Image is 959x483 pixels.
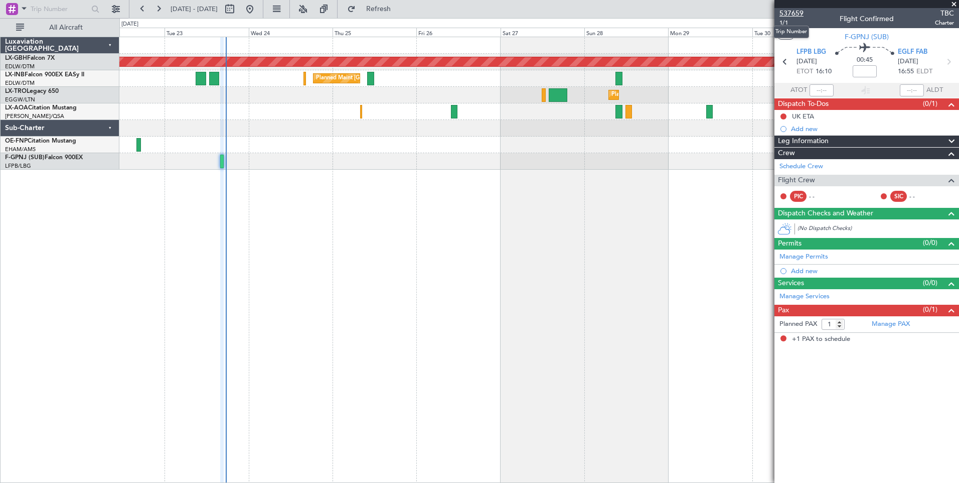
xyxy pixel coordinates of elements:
[791,267,954,275] div: Add new
[816,67,832,77] span: 16:10
[5,72,25,78] span: LX-INB
[791,125,954,133] div: Add new
[5,146,36,153] a: EHAM/AMS
[668,28,752,37] div: Mon 29
[5,88,59,94] a: LX-TROLegacy 650
[778,208,873,219] span: Dispatch Checks and Weather
[5,155,83,161] a: F-GPNJ (SUB)Falcon 900EX
[333,28,416,37] div: Thu 25
[121,20,138,29] div: [DATE]
[5,55,55,61] a: LX-GBHFalcon 7X
[845,32,889,42] span: F-GPNJ (SUB)
[11,20,109,36] button: All Aircraft
[5,72,84,78] a: LX-INBFalcon 900EX EASy II
[358,6,400,13] span: Refresh
[26,24,106,31] span: All Aircraft
[5,155,45,161] span: F-GPNJ (SUB)
[779,319,817,329] label: Planned PAX
[779,162,823,172] a: Schedule Crew
[792,112,814,120] div: UK ETA
[501,28,584,37] div: Sat 27
[898,47,927,57] span: EGLF FAB
[810,84,834,96] input: --:--
[249,28,333,37] div: Wed 24
[416,28,500,37] div: Fri 26
[923,304,937,315] span: (0/1)
[778,238,802,250] span: Permits
[796,47,826,57] span: LFPB LBG
[872,319,910,329] a: Manage PAX
[890,191,907,202] div: SIC
[779,252,828,262] a: Manage Permits
[790,85,807,95] span: ATOT
[611,87,769,102] div: Planned Maint [GEOGRAPHIC_DATA] ([GEOGRAPHIC_DATA])
[5,162,31,170] a: LFPB/LBG
[5,138,28,144] span: OE-FNP
[5,55,27,61] span: LX-GBH
[778,136,829,147] span: Leg Information
[165,28,248,37] div: Tue 23
[81,28,165,37] div: Mon 22
[923,98,937,109] span: (0/1)
[778,278,804,289] span: Services
[5,105,77,111] a: LX-AOACitation Mustang
[778,305,789,316] span: Pax
[5,138,76,144] a: OE-FNPCitation Mustang
[778,175,815,186] span: Flight Crew
[898,57,918,67] span: [DATE]
[779,292,830,302] a: Manage Services
[796,67,813,77] span: ETOT
[809,192,832,201] div: - -
[923,237,937,248] span: (0/0)
[926,85,943,95] span: ALDT
[796,57,817,67] span: [DATE]
[5,105,28,111] span: LX-AOA
[857,55,873,65] span: 00:45
[171,5,218,14] span: [DATE] - [DATE]
[5,88,27,94] span: LX-TRO
[5,96,35,103] a: EGGW/LTN
[898,67,914,77] span: 16:55
[909,192,932,201] div: - -
[792,334,850,344] span: +1 PAX to schedule
[31,2,88,17] input: Trip Number
[797,224,959,235] div: (No Dispatch Checks)
[935,19,954,27] span: Charter
[5,79,35,87] a: EDLW/DTM
[5,63,35,70] a: EDLW/DTM
[778,148,795,159] span: Crew
[316,71,474,86] div: Planned Maint [GEOGRAPHIC_DATA] ([GEOGRAPHIC_DATA])
[752,28,836,37] div: Tue 30
[935,8,954,19] span: TBC
[778,98,829,110] span: Dispatch To-Dos
[773,26,809,38] div: Trip Number
[584,28,668,37] div: Sun 28
[916,67,932,77] span: ELDT
[840,14,894,24] div: Flight Confirmed
[790,191,807,202] div: PIC
[343,1,403,17] button: Refresh
[5,112,64,120] a: [PERSON_NAME]/QSA
[923,278,937,288] span: (0/0)
[779,8,804,19] span: 537659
